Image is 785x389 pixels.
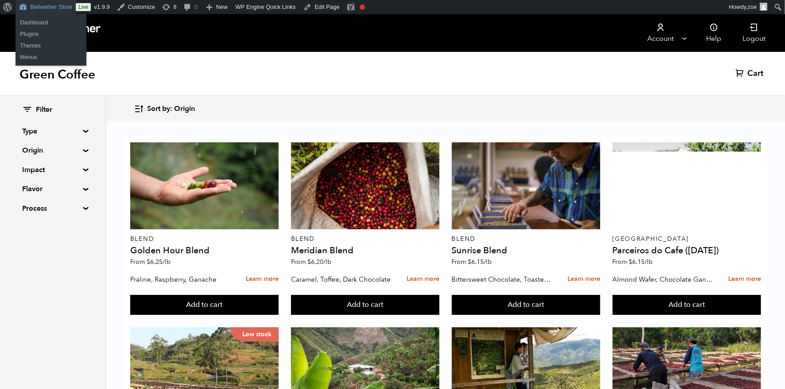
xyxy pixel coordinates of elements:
span: From [613,258,653,266]
h4: Sunrise Blend [452,246,600,255]
button: Add to cart [130,295,279,315]
h1: Green Coffee [19,67,95,83]
span: zoe [748,4,757,10]
summary: Type [22,126,83,137]
a: Dashboard [16,17,86,28]
a: Learn more [246,270,279,289]
span: $ [307,258,311,266]
h4: Parceiros do Cafe ([DATE]) [613,246,761,255]
span: /lb [645,258,653,266]
p: Low stock [230,327,279,342]
bdi: 6.15 [468,258,492,266]
button: Add to cart [613,295,761,315]
a: Logout [732,14,776,52]
summary: Flavor [22,184,83,194]
p: Blend [291,236,439,242]
p: Bittersweet Chocolate, Toasted Marshmallow, Candied Orange, Praline [452,273,553,286]
ul: Bellwether Store [16,37,86,66]
a: Learn more [567,270,600,289]
a: Menus [16,51,86,63]
a: Learn more [728,270,761,289]
span: $ [147,258,150,266]
summary: Impact [22,165,83,175]
button: Add to cart [291,295,439,315]
button: Sort by: Origin [134,98,195,119]
p: Blend [452,236,600,242]
span: Cart [747,68,763,79]
a: Live [76,3,91,11]
a: Learn more [407,270,439,289]
p: Praline, Raspberry, Ganache [130,273,231,286]
p: Caramel, Toffee, Dark Chocolate [291,273,392,286]
summary: Origin [22,145,83,156]
bdi: 6.15 [629,258,653,266]
span: /lb [484,258,492,266]
bdi: 6.25 [147,258,171,266]
a: Plugins [16,28,86,40]
button: Add to cart [452,295,600,315]
h4: Golden Hour Blend [130,246,279,255]
ul: Bellwether Store [16,14,86,43]
summary: Process [22,203,83,214]
span: From [130,258,171,266]
div: Focus keyphrase not set [360,4,365,10]
p: [GEOGRAPHIC_DATA] [613,236,761,242]
span: /lb [163,258,171,266]
span: Sort by: Origin [147,104,195,114]
p: Blend [130,236,279,242]
a: Cart [735,68,766,79]
a: Themes [16,40,86,51]
a: Help [696,14,732,52]
p: Almond Wafer, Chocolate Ganache, Bing Cherry [613,273,714,286]
span: Filter [36,105,52,115]
span: /lb [323,258,331,266]
span: From [291,258,331,266]
span: From [452,258,492,266]
bdi: 6.20 [307,258,331,266]
span: $ [468,258,472,266]
a: Account [633,14,688,52]
span: $ [629,258,633,266]
h4: Meridian Blend [291,246,439,255]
